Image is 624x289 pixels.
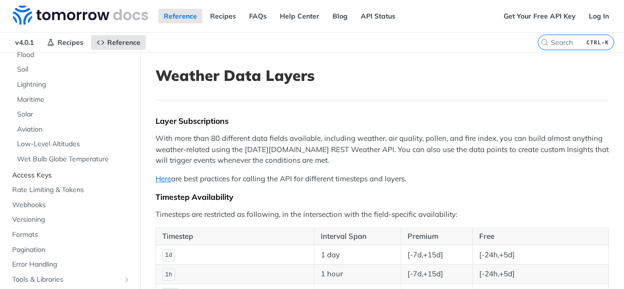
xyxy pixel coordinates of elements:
[158,9,202,23] a: Reference
[17,139,131,149] span: Low-Level Altitudes
[10,35,39,50] span: v4.0.1
[7,198,133,212] a: Webhooks
[401,265,473,284] td: [-7d,+15d]
[156,228,314,245] th: Timestep
[123,276,131,284] button: Show subpages for Tools & Libraries
[7,228,133,242] a: Formats
[156,173,609,185] p: are best practices for calling the API for different timesteps and layers.
[17,154,131,164] span: Wet Bulb Globe Temperature
[584,38,611,47] kbd: CTRL-K
[91,35,146,50] a: Reference
[58,38,83,47] span: Recipes
[401,228,473,245] th: Premium
[12,171,131,180] span: Access Keys
[12,107,133,122] a: Solar
[7,183,133,197] a: Rate Limiting & Tokens
[205,9,241,23] a: Recipes
[156,133,609,166] p: With more than 80 different data fields available, including weather, air quality, pollen, and fi...
[12,215,131,225] span: Versioning
[12,62,133,77] a: Soil
[584,9,614,23] a: Log In
[17,110,131,119] span: Solar
[41,35,89,50] a: Recipes
[12,275,120,285] span: Tools & Libraries
[314,265,401,284] td: 1 hour
[401,245,473,265] td: [-7d,+15d]
[314,245,401,265] td: 1 day
[156,116,609,126] div: Layer Subscriptions
[12,230,131,240] span: Formats
[12,48,133,62] a: Flood
[156,67,609,84] h1: Weather Data Layers
[156,209,609,220] p: Timesteps are restricted as following, in the intersection with the field-specific availability:
[244,9,272,23] a: FAQs
[12,200,131,210] span: Webhooks
[17,50,131,60] span: Flood
[7,168,133,183] a: Access Keys
[314,228,401,245] th: Interval Span
[7,257,133,272] a: Error Handling
[473,228,609,245] th: Free
[541,39,548,46] svg: Search
[12,137,133,152] a: Low-Level Altitudes
[498,9,581,23] a: Get Your Free API Key
[12,260,131,270] span: Error Handling
[12,245,131,255] span: Pagination
[17,80,131,90] span: Lightning
[327,9,353,23] a: Blog
[165,271,172,278] span: 1h
[107,38,140,47] span: Reference
[12,122,133,137] a: Aviation
[165,252,172,259] span: 1d
[473,265,609,284] td: [-24h,+5d]
[17,125,131,135] span: Aviation
[17,65,131,75] span: Soil
[13,5,148,25] img: Tomorrow.io Weather API Docs
[473,245,609,265] td: [-24h,+5d]
[156,174,171,183] a: Here
[12,185,131,195] span: Rate Limiting & Tokens
[12,152,133,167] a: Wet Bulb Globe Temperature
[7,212,133,227] a: Versioning
[12,77,133,92] a: Lightning
[7,243,133,257] a: Pagination
[12,93,133,107] a: Maritime
[17,95,131,105] span: Maritime
[355,9,401,23] a: API Status
[274,9,325,23] a: Help Center
[156,192,609,202] div: Timestep Availability
[7,272,133,287] a: Tools & LibrariesShow subpages for Tools & Libraries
